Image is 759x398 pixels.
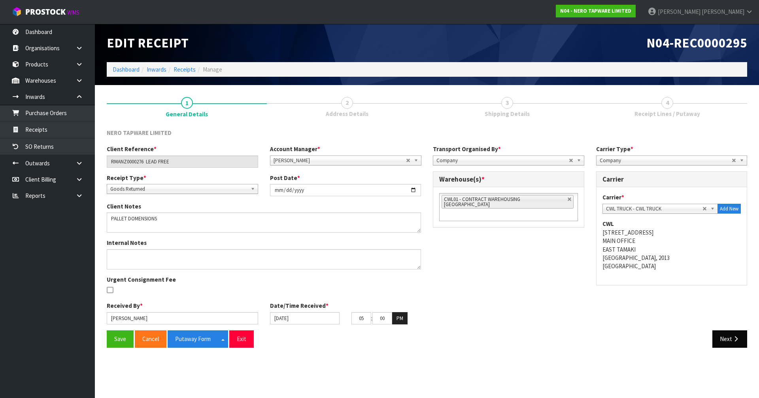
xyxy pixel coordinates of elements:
span: 1 [181,97,193,109]
label: Internal Notes [107,239,147,247]
label: Post Date [270,174,300,182]
a: Receipts [174,66,196,73]
span: Manage [203,66,222,73]
span: Company [600,156,732,165]
label: Date/Time Received [270,301,329,310]
span: Edit Receipt [107,34,189,51]
img: cube-alt.png [12,7,22,17]
button: Save [107,330,134,347]
label: Urgent Consignment Fee [107,275,176,284]
span: ProStock [25,7,66,17]
h3: Carrier [602,176,741,183]
input: MM [372,312,392,324]
span: [PERSON_NAME] [702,8,744,15]
span: General Details [107,123,747,354]
span: General Details [166,110,208,118]
button: Exit [229,330,254,347]
input: Date/Time received [270,312,340,324]
span: CWL01 - CONTRACT WAREHOUSING [GEOGRAPHIC_DATA] [444,196,520,208]
button: Putaway Form [168,330,218,347]
button: Add New [717,204,741,214]
label: Received By [107,301,143,310]
span: [PERSON_NAME] [274,156,406,165]
span: 2 [341,97,353,109]
span: Company [436,156,569,165]
td: : [371,312,372,325]
input: HH [351,312,371,324]
address: [STREET_ADDRESS] MAIN OFFICE EAST TAMAKI [GEOGRAPHIC_DATA], 2013 [GEOGRAPHIC_DATA] [602,220,741,271]
button: PM [392,312,408,325]
span: Receipt Lines / Putaway [634,110,700,118]
label: Carrier Type [596,145,633,153]
a: N04 - NERO TAPWARE LIMITED [556,5,636,17]
span: 4 [661,97,673,109]
span: CWL TRUCK - CWL TRUCK [606,204,703,214]
a: Dashboard [113,66,140,73]
input: Client Reference [107,155,258,168]
span: Goods Returned [110,184,247,194]
span: NERO TAPWARE LIMITED [107,129,172,136]
span: N04-REC0000295 [646,34,747,51]
label: Client Notes [107,202,141,210]
a: Inwards [147,66,166,73]
label: Receipt Type [107,174,146,182]
label: Client Reference [107,145,157,153]
span: [PERSON_NAME] [658,8,700,15]
label: Transport Organised By [433,145,501,153]
strong: CWL [602,220,614,227]
h3: Warehouse(s) [439,176,578,183]
button: Cancel [135,330,166,347]
label: Carrier [602,193,624,201]
label: Account Manager [270,145,320,153]
span: Address Details [326,110,368,118]
small: WMS [67,9,79,16]
span: Shipping Details [485,110,530,118]
button: Next [712,330,747,347]
strong: N04 - NERO TAPWARE LIMITED [560,8,631,14]
span: 3 [501,97,513,109]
